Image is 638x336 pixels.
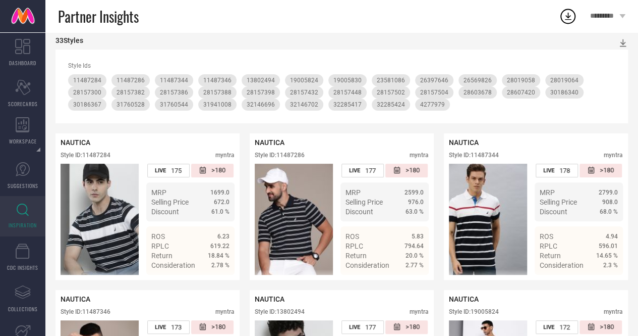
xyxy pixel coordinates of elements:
span: Consideration [151,261,195,269]
span: SUGGESTIONS [8,182,38,189]
span: LIVE [349,167,360,174]
span: 908.0 [602,199,618,206]
span: RPLC [345,242,363,250]
span: 28019064 [550,77,578,84]
span: ROS [540,232,553,241]
span: >180 [405,166,420,175]
span: 31941008 [203,101,231,108]
span: 11487346 [203,77,231,84]
span: MRP [345,188,361,197]
span: 619.22 [210,243,229,250]
span: 2.78 % [211,262,229,269]
span: 28157382 [117,89,145,96]
span: 11487284 [73,77,101,84]
span: 19005824 [290,77,318,84]
span: 1699.0 [210,189,229,196]
span: 30186367 [73,101,101,108]
span: 5.83 [412,233,424,240]
span: 28157448 [333,89,362,96]
span: WORKSPACE [9,137,37,145]
div: Click to view image [449,164,527,275]
span: NAUTICA [449,138,479,147]
span: LIVE [543,167,554,174]
span: >180 [211,323,225,331]
div: Click to view image [255,164,333,275]
span: Return [540,252,561,260]
div: Number of days the style has been live on the platform [341,320,384,334]
span: 11487344 [160,77,188,84]
span: 32285424 [377,101,405,108]
span: MRP [540,188,555,197]
span: LIVE [543,324,554,330]
span: ROS [345,232,359,241]
span: >180 [405,323,420,331]
span: 28157386 [160,89,188,96]
span: DASHBOARD [9,59,36,67]
a: Details [391,279,424,287]
span: LIVE [155,167,166,174]
span: 31760544 [160,101,188,108]
span: 596.01 [599,243,618,250]
span: COLLECTIONS [8,305,38,313]
span: LIVE [349,324,360,330]
span: 6.23 [217,233,229,240]
span: 172 [559,323,570,331]
span: 28157432 [290,89,318,96]
span: 32285417 [333,101,362,108]
span: 28019058 [507,77,535,84]
div: Number of days since the style was first listed on the platform [385,164,428,177]
div: Style ID: 19005824 [449,308,499,315]
span: 4277979 [420,101,445,108]
div: Style ID: 11487284 [61,152,110,159]
div: myntra [215,308,235,315]
a: Details [197,279,229,287]
span: 14.65 % [596,252,618,259]
span: Discount [151,208,179,216]
div: Number of days the style has been live on the platform [536,164,578,177]
div: 33 Styles [55,36,83,44]
span: 177 [365,323,376,331]
span: CDC INSIGHTS [7,264,38,271]
span: Details [595,279,618,287]
div: Number of days since the style was first listed on the platform [579,320,622,334]
span: 173 [171,323,182,331]
span: NAUTICA [255,138,284,147]
span: 976.0 [408,199,424,206]
div: Number of days the style has been live on the platform [536,320,578,334]
div: Number of days the style has been live on the platform [147,164,190,177]
span: Consideration [345,261,389,269]
span: 26397646 [420,77,448,84]
span: 178 [559,167,570,174]
span: Selling Price [345,198,383,206]
span: 2799.0 [599,189,618,196]
span: Discount [345,208,373,216]
span: Details [207,279,229,287]
span: Selling Price [540,198,577,206]
span: LIVE [155,324,166,330]
div: Number of days the style has been live on the platform [147,320,190,334]
span: NAUTICA [61,295,90,303]
span: Consideration [540,261,584,269]
span: 672.0 [214,199,229,206]
img: Style preview image [255,164,333,275]
span: 28157388 [203,89,231,96]
div: myntra [215,152,235,159]
span: 2.3 % [603,262,618,269]
span: 32146696 [247,101,275,108]
span: 177 [365,167,376,174]
span: 26569826 [463,77,492,84]
span: >180 [211,166,225,175]
span: Return [151,252,172,260]
span: 19005830 [333,77,362,84]
span: 2599.0 [404,189,424,196]
div: myntra [410,308,429,315]
div: Style ID: 11487286 [255,152,305,159]
div: Number of days the style has been live on the platform [341,164,384,177]
span: 30186340 [550,89,578,96]
span: 2.77 % [405,262,424,269]
div: Style ID: 11487344 [449,152,499,159]
div: Style Ids [68,62,615,69]
div: Number of days since the style was first listed on the platform [191,320,234,334]
span: NAUTICA [449,295,479,303]
span: 28603678 [463,89,492,96]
